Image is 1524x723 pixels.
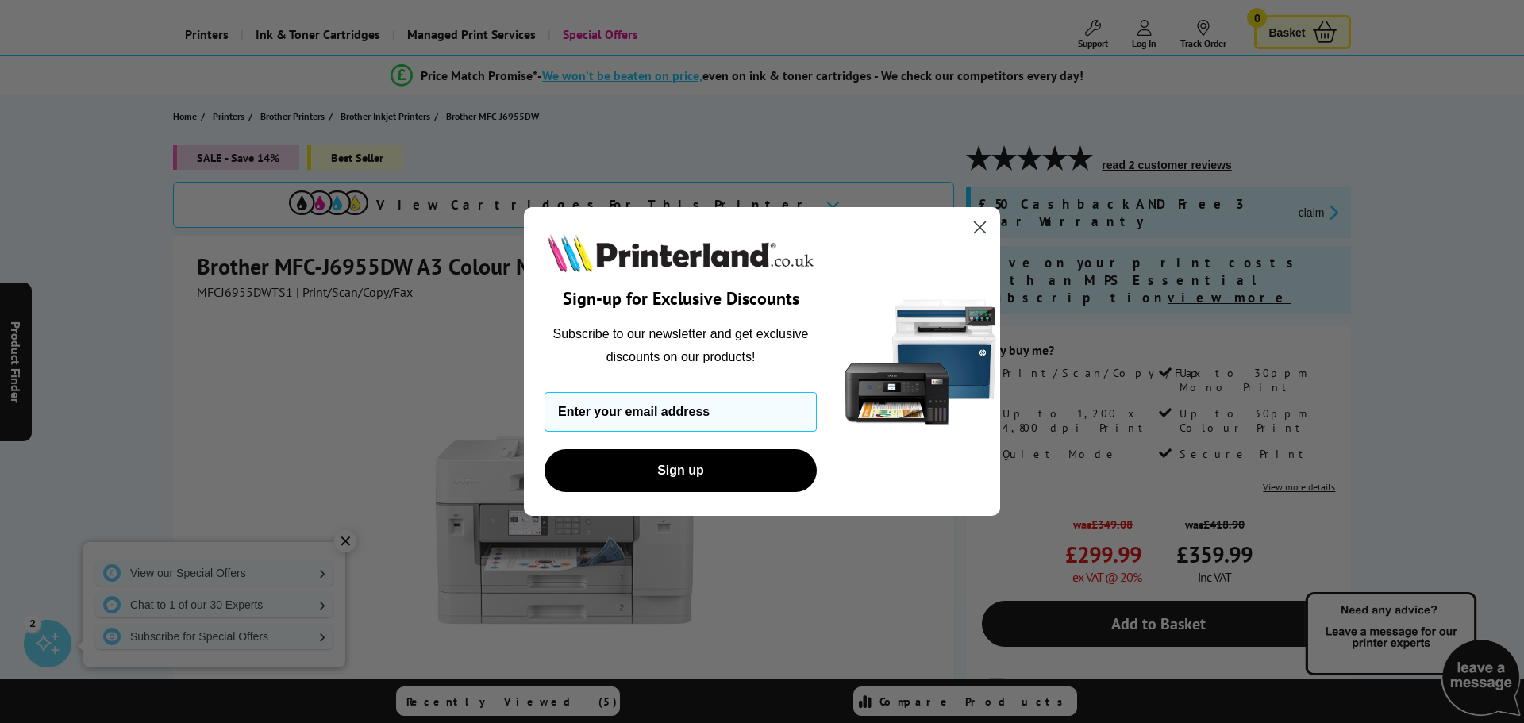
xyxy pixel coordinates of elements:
span: Subscribe to our newsletter and get exclusive discounts on our products! [553,327,809,363]
button: Sign up [545,449,817,492]
input: Enter your email address [545,392,817,432]
img: 5290a21f-4df8-4860-95f4-ea1e8d0e8904.png [841,207,1000,516]
img: Printerland.co.uk [545,231,817,275]
span: Sign-up for Exclusive Discounts [563,287,799,310]
button: Close dialog [966,213,994,241]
